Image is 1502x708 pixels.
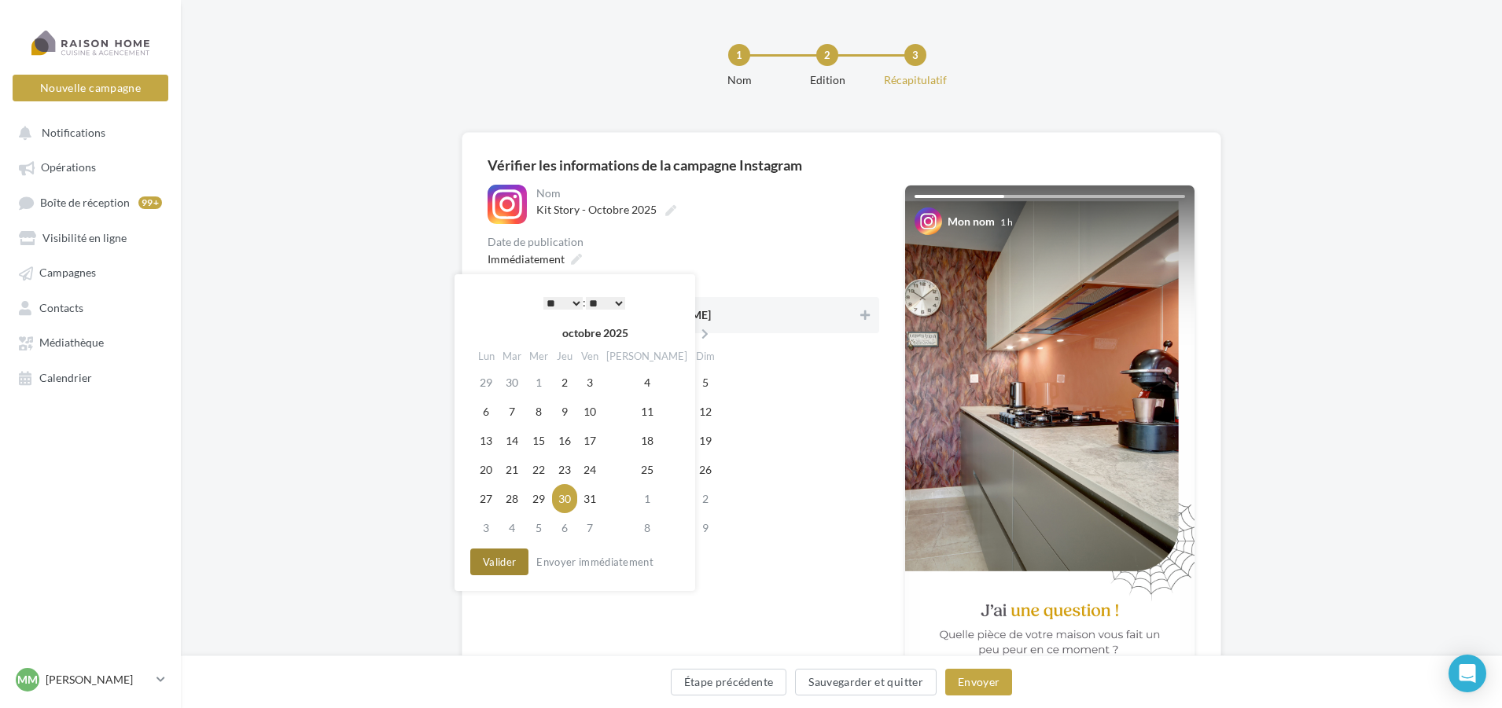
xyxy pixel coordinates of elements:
td: 16 [552,426,577,455]
td: 2 [691,484,719,513]
div: Date de publication [488,237,879,248]
td: 19 [691,426,719,455]
td: 3 [473,513,499,542]
td: 6 [552,513,577,542]
td: 9 [552,397,577,426]
td: 4 [499,513,525,542]
td: 2 [552,368,577,397]
a: Visibilité en ligne [9,223,171,251]
td: 13 [473,426,499,455]
div: 99+ [138,196,162,209]
button: Envoyer [945,669,1012,695]
span: Notifications [42,126,105,139]
td: 1 [602,484,691,513]
td: 17 [577,426,602,455]
span: Campagnes [39,266,96,280]
span: Boîte de réception [40,196,130,209]
td: 28 [499,484,525,513]
div: 2 [816,44,838,66]
p: [PERSON_NAME] [46,672,150,688]
a: Campagnes [9,258,171,286]
div: Vérifier les informations de la campagne Instagram [488,158,1195,172]
td: 6 [473,397,499,426]
th: octobre 2025 [499,321,691,345]
th: Mar [499,345,525,368]
td: 1 [525,368,552,397]
span: Calendrier [39,371,92,384]
button: Sauvegarder et quitter [795,669,937,695]
td: 26 [691,455,719,484]
th: Mer [525,345,552,368]
td: 9 [691,513,719,542]
div: Nom [689,72,790,88]
td: 7 [577,513,602,542]
div: 1 h [1000,215,1013,229]
th: [PERSON_NAME] [602,345,691,368]
a: Opérations [9,152,171,181]
td: 27 [473,484,499,513]
button: Valider [470,548,528,575]
td: 15 [525,426,552,455]
th: Dim [691,345,719,368]
td: 30 [552,484,577,513]
div: : [505,291,664,314]
td: 8 [602,513,691,542]
th: Jeu [552,345,577,368]
td: 8 [525,397,552,426]
button: Notifications [9,118,165,146]
a: Contacts [9,293,171,321]
a: Médiathèque [9,328,171,356]
td: 20 [473,455,499,484]
a: Calendrier [9,363,171,391]
td: 30 [499,368,525,397]
a: MM [PERSON_NAME] [13,665,168,695]
td: 18 [602,426,691,455]
td: 23 [552,455,577,484]
span: MM [17,672,38,688]
span: Kit Story - Octobre 2025 [536,203,657,216]
img: Your Instagram story preview [905,185,1195,699]
div: Nom [536,188,876,199]
span: Immédiatement [488,252,565,266]
td: 3 [577,368,602,397]
span: Contacts [39,301,83,314]
span: Opérations [41,161,96,174]
td: 22 [525,455,552,484]
td: 29 [525,484,552,513]
th: Lun [473,345,499,368]
div: 3 [904,44,926,66]
td: 31 [577,484,602,513]
td: 5 [525,513,552,542]
div: Edition [777,72,878,88]
td: 25 [602,455,691,484]
td: 14 [499,426,525,455]
td: 29 [473,368,499,397]
div: 1 [728,44,750,66]
div: Open Intercom Messenger [1449,655,1486,692]
td: 21 [499,455,525,484]
td: 7 [499,397,525,426]
div: Mon nom [948,214,995,229]
a: Boîte de réception99+ [9,188,171,217]
div: Récapitulatif [865,72,966,88]
button: Étape précédente [671,669,787,695]
span: Visibilité en ligne [42,231,127,244]
td: 4 [602,368,691,397]
th: Ven [577,345,602,368]
td: 5 [691,368,719,397]
td: 10 [577,397,602,426]
span: Médiathèque [39,336,104,350]
td: 24 [577,455,602,484]
td: 12 [691,397,719,426]
td: 11 [602,397,691,426]
button: Nouvelle campagne [13,75,168,101]
button: Envoyer immédiatement [530,552,660,571]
